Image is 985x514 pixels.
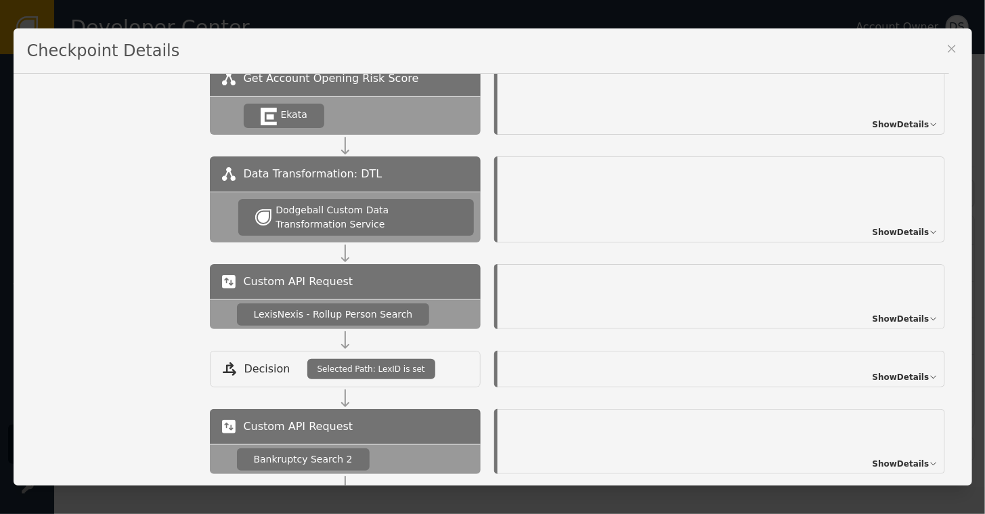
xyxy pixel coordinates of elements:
span: Selected Path: LexID is set [318,363,425,375]
span: Show Details [873,226,929,238]
span: Custom API Request [244,274,353,290]
div: Dodgeball Custom Data Transformation Service [276,203,456,232]
span: Get Account Opening Risk Score [244,70,419,87]
div: Bankruptcy Search 2 [254,452,353,467]
span: Decision [244,361,290,377]
span: Show Details [873,458,929,470]
div: Ekata [281,108,307,122]
div: LexisNexis - Rollup Person Search [254,307,413,322]
span: Show Details [873,119,929,131]
span: Show Details [873,371,929,383]
span: Data Transformation: DTL [244,166,382,182]
div: Checkpoint Details [14,28,949,74]
span: Show Details [873,313,929,325]
span: Custom API Request [244,419,353,435]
